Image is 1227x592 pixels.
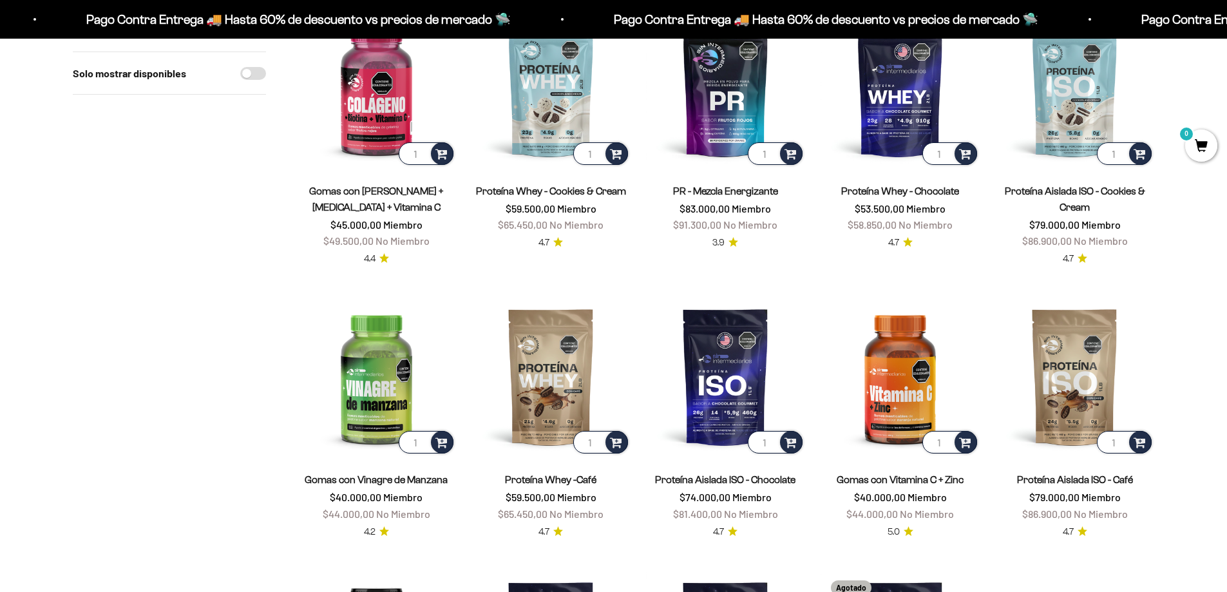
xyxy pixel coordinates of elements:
a: 5.05.0 de 5.0 estrellas [888,525,913,539]
span: $79.000,00 [1029,491,1080,503]
a: Proteína Whey - Chocolate [841,186,959,196]
span: No Miembro [549,218,604,231]
a: Proteína Aislada ISO - Chocolate [655,474,795,485]
span: $81.400,00 [673,508,722,520]
a: 4.74.7 de 5.0 estrellas [888,236,913,250]
a: 4.74.7 de 5.0 estrellas [1063,525,1087,539]
a: Gomas con Vinagre de Manzana [305,474,448,485]
a: Proteína Whey -Café [505,474,596,485]
a: 4.24.2 de 5.0 estrellas [364,525,389,539]
span: No Miembro [1074,508,1128,520]
span: $86.900,00 [1022,234,1072,247]
mark: 0 [1179,126,1194,142]
span: No Miembro [376,508,430,520]
span: $65.450,00 [498,508,547,520]
span: Miembro [383,491,423,503]
span: $59.500,00 [506,202,555,215]
span: $91.300,00 [673,218,721,231]
span: Miembro [557,491,596,503]
a: Gomas con [PERSON_NAME] + [MEDICAL_DATA] + Vitamina C [309,186,443,213]
a: 4.74.7 de 5.0 estrellas [538,525,563,539]
a: Proteína Aislada ISO - Café [1017,474,1133,485]
span: $83.000,00 [680,202,730,215]
span: $59.500,00 [506,491,555,503]
span: Miembro [732,491,772,503]
span: Miembro [732,202,771,215]
a: PR - Mezcla Energizante [673,186,778,196]
span: 4.7 [538,525,549,539]
span: $49.500,00 [323,234,374,247]
a: 0 [1185,140,1217,154]
span: 4.7 [888,236,899,250]
span: No Miembro [1074,234,1128,247]
a: 4.44.4 de 5.0 estrellas [364,252,389,266]
span: Miembro [1081,218,1121,231]
span: $40.000,00 [854,491,906,503]
span: No Miembro [899,218,953,231]
span: 4.7 [1063,525,1074,539]
a: Proteína Whey - Cookies & Cream [476,186,626,196]
span: $79.000,00 [1029,218,1080,231]
span: $58.850,00 [848,218,897,231]
span: 4.7 [713,525,724,539]
a: 4.74.7 de 5.0 estrellas [713,525,737,539]
span: 4.2 [364,525,376,539]
a: 4.74.7 de 5.0 estrellas [538,236,563,250]
span: Miembro [383,218,423,231]
span: Miembro [906,202,946,215]
span: 4.7 [1063,252,1074,266]
span: No Miembro [376,234,430,247]
span: No Miembro [724,508,778,520]
a: 4.74.7 de 5.0 estrellas [1063,252,1087,266]
span: $44.000,00 [846,508,898,520]
p: Pago Contra Entrega 🚚 Hasta 60% de descuento vs precios de mercado 🛸 [56,9,480,30]
span: No Miembro [723,218,777,231]
span: $65.450,00 [498,218,547,231]
span: Miembro [557,202,596,215]
span: $40.000,00 [330,491,381,503]
span: $44.000,00 [323,508,374,520]
span: No Miembro [900,508,954,520]
span: $86.900,00 [1022,508,1072,520]
label: Solo mostrar disponibles [73,65,186,82]
span: $45.000,00 [330,218,381,231]
a: Gomas con Vitamina C + Zinc [837,474,964,485]
span: No Miembro [549,508,604,520]
p: Pago Contra Entrega 🚚 Hasta 60% de descuento vs precios de mercado 🛸 [584,9,1008,30]
span: $74.000,00 [680,491,730,503]
span: Miembro [908,491,947,503]
span: Miembro [1081,491,1121,503]
span: $53.500,00 [855,202,904,215]
span: 5.0 [888,525,900,539]
a: Proteína Aislada ISO - Cookies & Cream [1005,186,1145,213]
span: 4.4 [364,252,376,266]
span: 3.9 [712,236,725,250]
span: 4.7 [538,236,549,250]
a: 3.93.9 de 5.0 estrellas [712,236,738,250]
